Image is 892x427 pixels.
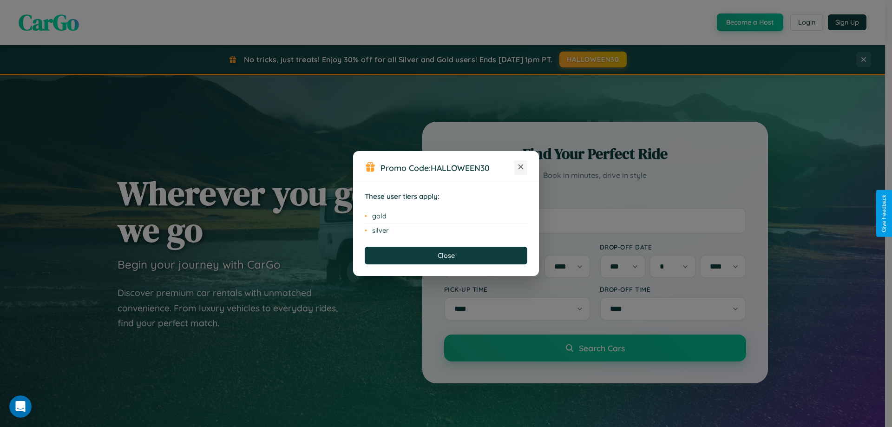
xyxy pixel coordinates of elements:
[881,195,887,232] div: Give Feedback
[9,395,32,418] iframe: Intercom live chat
[431,163,490,173] b: HALLOWEEN30
[380,163,514,173] h3: Promo Code:
[365,223,527,237] li: silver
[365,247,527,264] button: Close
[365,209,527,223] li: gold
[365,192,439,201] strong: These user tiers apply:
